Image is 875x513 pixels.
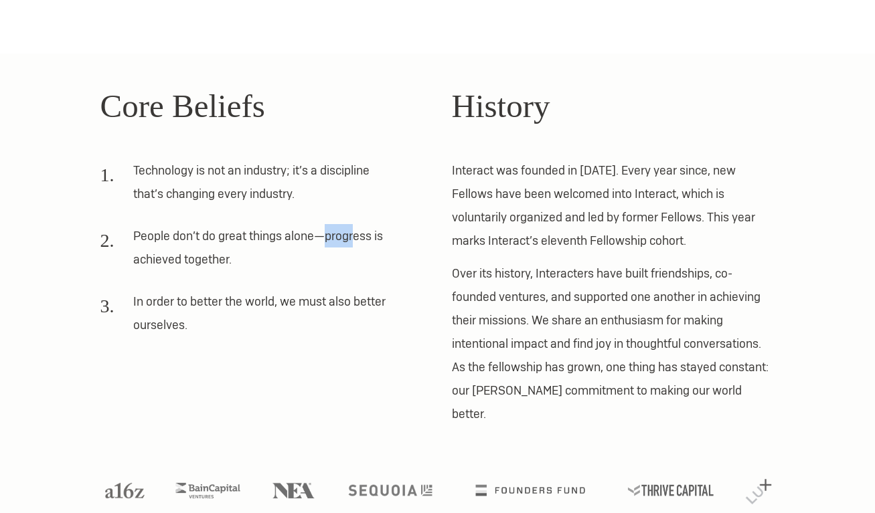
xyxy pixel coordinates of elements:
[475,485,584,496] img: Founders Fund logo
[349,485,432,496] img: Sequoia logo
[272,483,315,498] img: NEA logo
[175,483,240,498] img: Bain Capital Ventures logo
[100,290,396,346] li: In order to better the world, we must also better ourselves.
[628,485,714,496] img: Thrive Capital logo
[452,82,775,131] h2: History
[100,159,396,215] li: Technology is not an industry; it’s a discipline that’s changing every industry.
[100,82,424,131] h2: Core Beliefs
[105,483,144,498] img: A16Z logo
[746,479,772,504] img: Lux Capital logo
[452,159,775,252] p: Interact was founded in [DATE]. Every year since, new Fellows have been welcomed into Interact, w...
[100,224,396,280] li: People don’t do great things alone—progress is achieved together.
[452,262,775,425] p: Over its history, Interacters have built friendships, co-founded ventures, and supported one anot...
